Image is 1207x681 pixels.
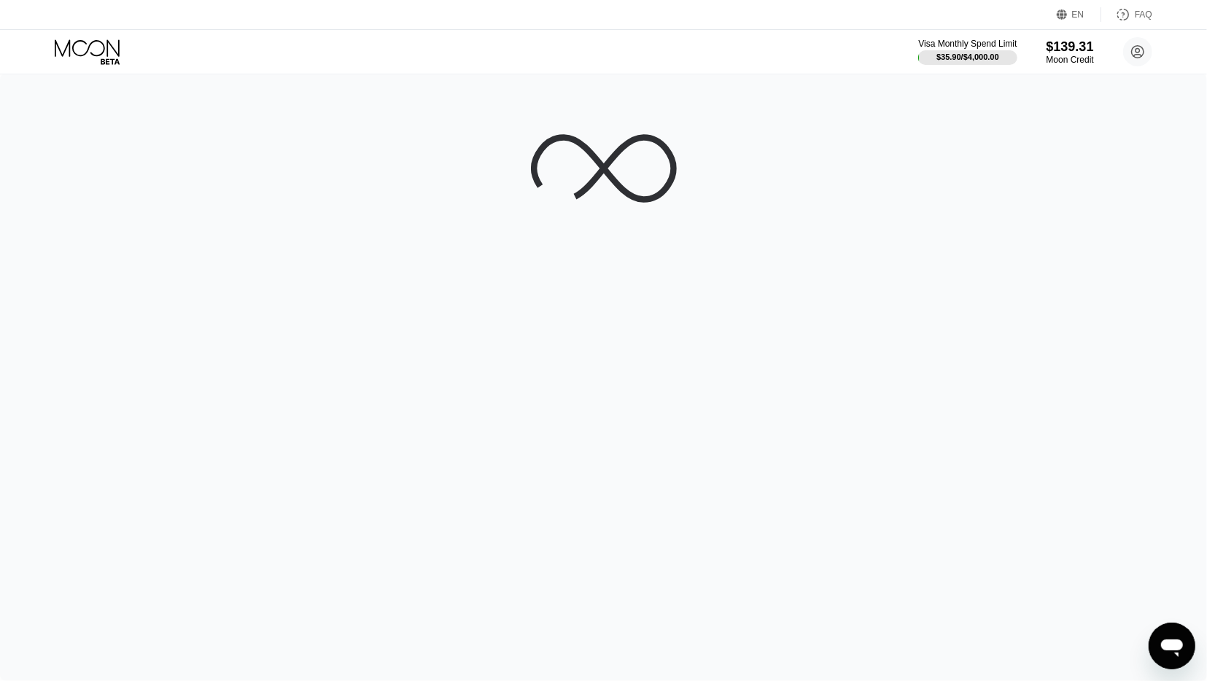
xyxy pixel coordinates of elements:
[1047,39,1094,65] div: $139.31Moon Credit
[1149,623,1195,669] iframe: Button to launch messaging window
[1057,7,1101,22] div: EN
[1047,39,1094,55] div: $139.31
[1072,9,1084,20] div: EN
[918,39,1017,49] div: Visa Monthly Spend Limit
[1135,9,1152,20] div: FAQ
[1047,55,1094,65] div: Moon Credit
[918,39,1017,65] div: Visa Monthly Spend Limit$35.90/$4,000.00
[1101,7,1152,22] div: FAQ
[936,52,999,61] div: $35.90 / $4,000.00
